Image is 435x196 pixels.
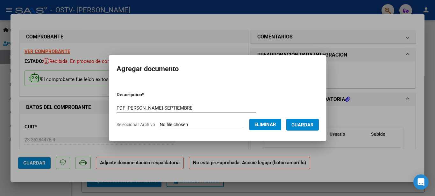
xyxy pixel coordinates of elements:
[413,174,429,190] div: Open Intercom Messenger
[117,122,155,127] span: Seleccionar Archivo
[249,119,281,130] button: Eliminar
[254,122,276,127] span: Eliminar
[117,91,177,98] p: Descripcion
[117,63,319,75] h2: Agregar documento
[286,119,319,131] button: Guardar
[291,122,314,128] span: Guardar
